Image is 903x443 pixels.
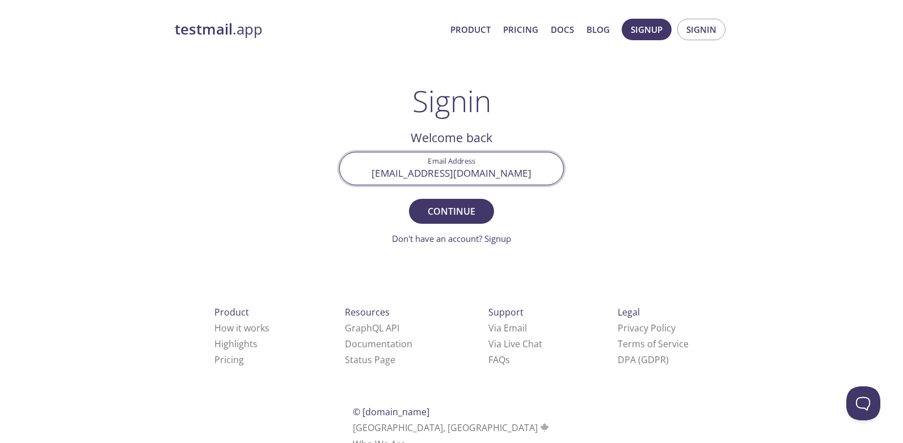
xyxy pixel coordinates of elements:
strong: testmail [175,19,233,39]
h1: Signin [412,84,491,118]
a: Don't have an account? Signup [392,233,511,244]
a: GraphQL API [345,322,399,334]
a: How it works [214,322,269,334]
span: © [DOMAIN_NAME] [353,406,429,418]
a: Terms of Service [618,338,689,350]
a: Pricing [214,353,244,366]
span: Signup [631,22,663,37]
button: Signup [622,19,672,40]
span: [GEOGRAPHIC_DATA], [GEOGRAPHIC_DATA] [353,421,551,434]
a: Docs [551,22,574,37]
iframe: Help Scout Beacon - Open [846,386,880,420]
a: Highlights [214,338,258,350]
span: Signin [686,22,716,37]
a: Privacy Policy [618,322,676,334]
span: Legal [618,306,640,318]
a: DPA (GDPR) [618,353,669,366]
button: Signin [677,19,725,40]
h2: Welcome back [339,128,564,147]
span: Support [488,306,524,318]
a: Blog [586,22,610,37]
a: FAQ [488,353,510,366]
a: Product [450,22,491,37]
span: Resources [345,306,390,318]
span: Product [214,306,249,318]
a: Via Email [488,322,527,334]
a: testmail.app [175,20,441,39]
button: Continue [409,199,494,224]
a: Documentation [345,338,412,350]
span: s [505,353,510,366]
a: Pricing [503,22,538,37]
a: Via Live Chat [488,338,542,350]
a: Status Page [345,353,395,366]
span: Continue [421,203,482,219]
